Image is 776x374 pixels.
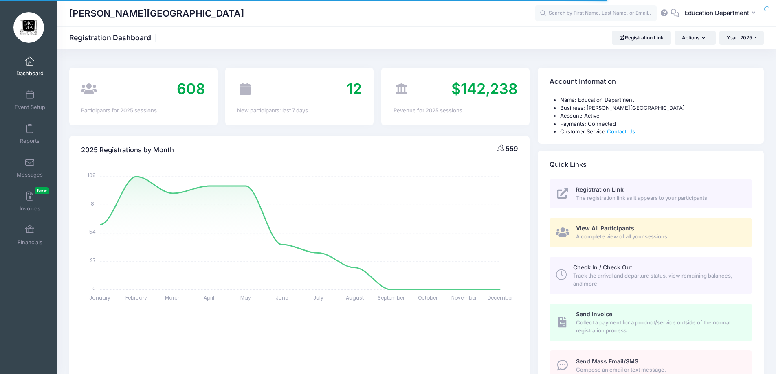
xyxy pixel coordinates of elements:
[276,294,288,301] tspan: June
[675,31,715,45] button: Actions
[17,171,43,178] span: Messages
[535,5,657,22] input: Search by First Name, Last Name, or Email...
[418,294,438,301] tspan: October
[573,272,743,288] span: Track the arrival and departure status, view remaining balances, and more.
[69,4,244,23] h1: [PERSON_NAME][GEOGRAPHIC_DATA]
[576,358,638,365] span: Send Mass Email/SMS
[165,294,181,301] tspan: March
[451,80,518,98] span: $142,238
[560,112,752,120] li: Account: Active
[550,304,752,341] a: Send Invoice Collect a payment for a product/service outside of the normal registration process
[35,187,49,194] span: New
[560,120,752,128] li: Payments: Connected
[204,294,215,301] tspan: April
[550,218,752,247] a: View All Participants A complete view of all your sessions.
[607,128,635,135] a: Contact Us
[488,294,513,301] tspan: December
[576,233,743,241] span: A complete view of all your sessions.
[240,294,251,301] tspan: May
[81,107,205,115] div: Participants for 2025 sessions
[11,221,49,249] a: Financials
[88,172,96,179] tspan: 108
[573,264,632,271] span: Check In / Check Out
[11,187,49,216] a: InvoicesNew
[237,107,361,115] div: New participants: last 7 days
[125,294,147,301] tspan: February
[90,294,111,301] tspan: January
[576,366,743,374] span: Compose an email or text message.
[20,205,40,212] span: Invoices
[679,4,764,23] button: Education Department
[612,31,671,45] a: Registration Link
[69,33,158,42] h1: Registration Dashboard
[560,128,752,136] li: Customer Service:
[576,225,634,232] span: View All Participants
[15,104,45,111] span: Event Setup
[727,35,752,41] span: Year: 2025
[506,144,518,153] span: 559
[576,319,743,335] span: Collect a payment for a product/service outside of the normal registration process
[20,138,40,144] span: Reports
[16,70,44,77] span: Dashboard
[11,120,49,148] a: Reports
[560,96,752,104] li: Name: Education Department
[378,294,405,301] tspan: September
[177,80,205,98] span: 608
[11,153,49,182] a: Messages
[576,186,624,193] span: Registration Link
[346,294,364,301] tspan: August
[576,311,612,317] span: Send Invoice
[347,80,362,98] span: 12
[719,31,764,45] button: Year: 2025
[313,294,323,301] tspan: July
[91,200,96,207] tspan: 81
[393,107,518,115] div: Revenue for 2025 sessions
[90,256,96,263] tspan: 27
[11,86,49,114] a: Event Setup
[576,194,743,202] span: The registration link as it appears to your participants.
[93,285,96,292] tspan: 0
[81,138,174,162] h4: 2025 Registrations by Month
[451,294,477,301] tspan: November
[550,70,616,94] h4: Account Information
[13,12,44,43] img: Marietta Cobb Museum of Art
[11,52,49,81] a: Dashboard
[550,179,752,209] a: Registration Link The registration link as it appears to your participants.
[550,153,587,176] h4: Quick Links
[18,239,42,246] span: Financials
[560,104,752,112] li: Business: [PERSON_NAME][GEOGRAPHIC_DATA]
[550,257,752,294] a: Check In / Check Out Track the arrival and departure status, view remaining balances, and more.
[90,228,96,235] tspan: 54
[684,9,749,17] span: Education Department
